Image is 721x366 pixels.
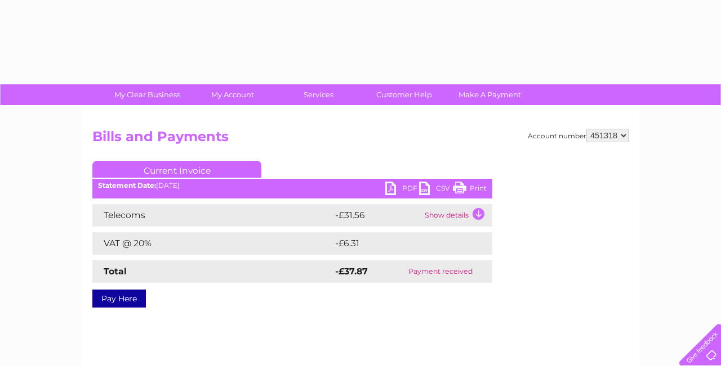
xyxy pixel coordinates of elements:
[389,260,492,283] td: Payment received
[92,182,492,189] div: [DATE]
[92,161,261,178] a: Current Invoice
[385,182,419,198] a: PDF
[101,84,194,105] a: My Clear Business
[422,204,492,227] td: Show details
[419,182,453,198] a: CSV
[92,290,146,308] a: Pay Here
[332,232,467,255] td: -£6.31
[92,232,332,255] td: VAT @ 20%
[453,182,487,198] a: Print
[104,266,127,277] strong: Total
[528,129,629,142] div: Account number
[332,204,422,227] td: -£31.56
[186,84,279,105] a: My Account
[335,266,368,277] strong: -£37.87
[92,129,629,150] h2: Bills and Payments
[92,204,332,227] td: Telecoms
[443,84,536,105] a: Make A Payment
[98,181,156,189] b: Statement Date:
[272,84,365,105] a: Services
[358,84,451,105] a: Customer Help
